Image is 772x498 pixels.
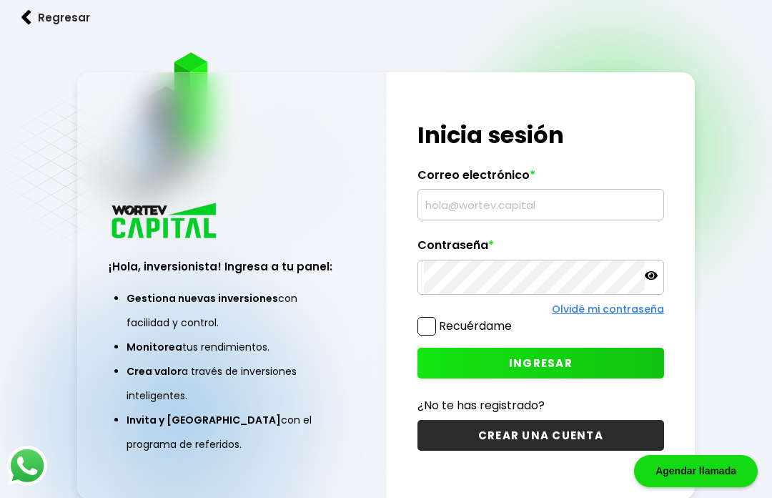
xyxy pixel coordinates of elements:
label: Recuérdame [439,318,512,334]
span: Crea valor [127,364,182,379]
h3: ¡Hola, inversionista! Ingresa a tu panel: [109,258,355,275]
img: logo_wortev_capital [109,201,222,243]
p: ¿No te has registrado? [417,396,664,414]
span: INGRESAR [509,356,573,371]
li: a través de inversiones inteligentes. [127,359,337,408]
li: tus rendimientos. [127,335,337,359]
a: ¿No te has registrado?CREAR UNA CUENTA [417,396,664,451]
li: con el programa de referidos. [127,408,337,456]
button: INGRESAR [417,348,664,379]
label: Contraseña [417,238,664,260]
label: Correo electrónico [417,168,664,190]
h1: Inicia sesión [417,118,664,152]
div: Agendar llamada [634,455,758,487]
button: CREAR UNA CUENTA [417,420,664,451]
span: Invita y [GEOGRAPHIC_DATA] [127,413,281,427]
span: Gestiona nuevas inversiones [127,291,278,306]
img: logos_whatsapp-icon.242b2217.svg [7,446,47,486]
img: flecha izquierda [21,10,31,25]
input: hola@wortev.capital [424,190,658,220]
a: Olvidé mi contraseña [552,302,664,316]
span: Monitorea [127,340,182,354]
li: con facilidad y control. [127,286,337,335]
